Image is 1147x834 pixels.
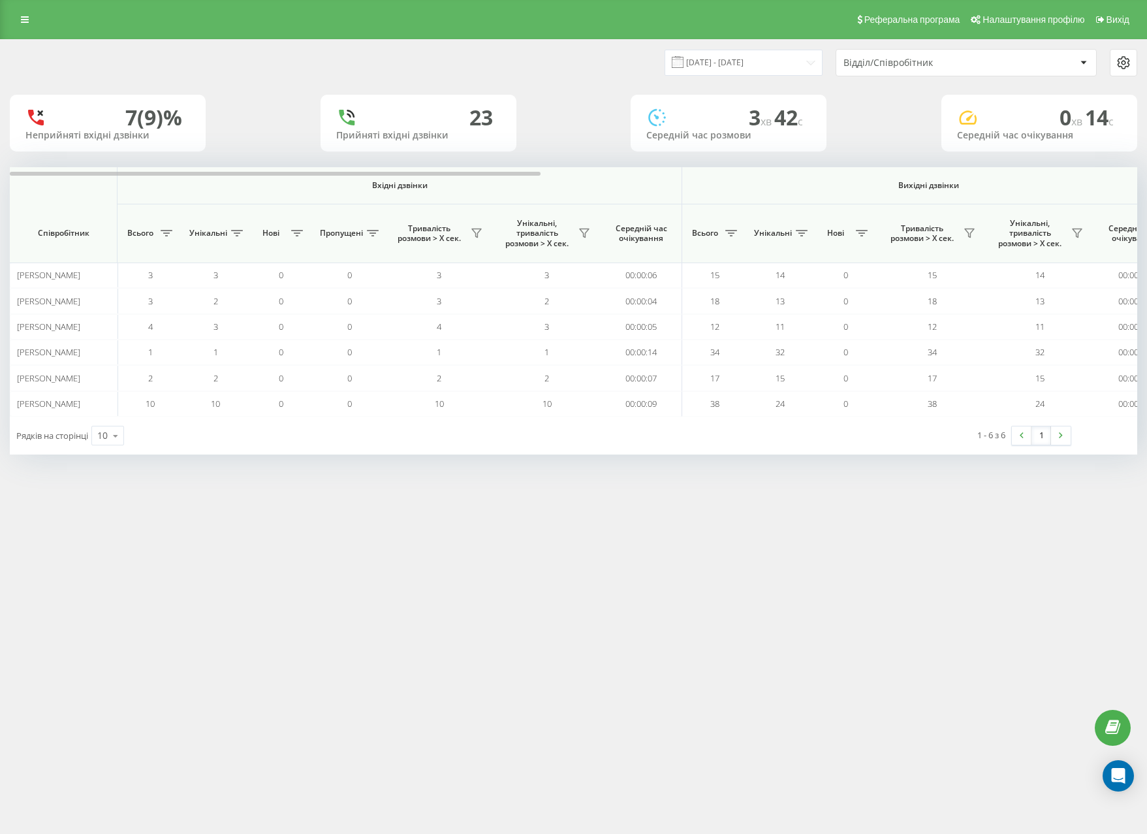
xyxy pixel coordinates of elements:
div: Open Intercom Messenger [1103,760,1134,792]
span: 15 [1035,372,1045,384]
span: 3 [213,269,218,281]
span: 1 [213,346,218,358]
span: 11 [1035,321,1045,332]
span: Реферальна програма [864,14,960,25]
span: Пропущені [320,228,363,238]
span: 0 [347,372,352,384]
span: 1 [437,346,441,358]
div: Середній час очікування [957,130,1122,141]
span: Всього [124,228,157,238]
span: 42 [774,103,803,131]
span: Унікальні [189,228,227,238]
a: 1 [1031,426,1051,445]
span: 4 [437,321,441,332]
span: 38 [928,398,937,409]
span: Тривалість розмови > Х сек. [885,223,960,244]
span: 3 [544,321,549,332]
span: 13 [1035,295,1045,307]
span: Тривалість розмови > Х сек. [392,223,467,244]
span: Налаштування профілю [982,14,1084,25]
span: Унікальні [754,228,792,238]
td: 00:00:06 [601,263,682,288]
span: [PERSON_NAME] [17,398,80,409]
td: 00:00:14 [601,340,682,365]
div: 7 (9)% [125,105,182,130]
span: 2 [544,295,549,307]
span: 0 [843,269,848,281]
span: c [1108,114,1114,129]
span: Нові [255,228,287,238]
span: 10 [542,398,552,409]
span: 10 [146,398,155,409]
span: 0 [843,398,848,409]
span: 0 [843,372,848,384]
span: Всього [689,228,721,238]
span: 0 [1060,103,1085,131]
span: 0 [347,398,352,409]
span: 17 [710,372,719,384]
span: 2 [213,295,218,307]
span: 10 [435,398,444,409]
span: 0 [279,372,283,384]
span: 2 [544,372,549,384]
span: 0 [279,346,283,358]
div: 10 [97,429,108,442]
span: хв [761,114,774,129]
span: [PERSON_NAME] [17,321,80,332]
span: 12 [710,321,719,332]
span: 15 [776,372,785,384]
span: [PERSON_NAME] [17,372,80,384]
span: Вхідні дзвінки [151,180,648,191]
span: 12 [928,321,937,332]
span: 3 [437,269,441,281]
span: 0 [843,346,848,358]
span: 3 [544,269,549,281]
span: 18 [928,295,937,307]
span: хв [1071,114,1085,129]
span: [PERSON_NAME] [17,269,80,281]
span: 15 [928,269,937,281]
span: 0 [279,321,283,332]
span: 3 [148,269,153,281]
div: Відділ/Співробітник [843,57,999,69]
span: 10 [211,398,220,409]
span: c [798,114,803,129]
span: Вихідні дзвінки [713,180,1144,191]
span: 14 [1035,269,1045,281]
td: 00:00:07 [601,365,682,391]
span: Унікальні, тривалість розмови > Х сек. [499,218,574,249]
span: 24 [776,398,785,409]
span: Нові [819,228,852,238]
span: [PERSON_NAME] [17,295,80,307]
div: Прийняті вхідні дзвінки [336,130,501,141]
div: 23 [469,105,493,130]
span: 34 [710,346,719,358]
span: 0 [279,398,283,409]
span: 13 [776,295,785,307]
span: 3 [437,295,441,307]
span: 2 [437,372,441,384]
span: 0 [347,346,352,358]
span: 24 [1035,398,1045,409]
span: Співробітник [21,228,106,238]
div: Середній час розмови [646,130,811,141]
span: 0 [843,295,848,307]
td: 00:00:04 [601,288,682,313]
span: 1 [148,346,153,358]
span: 17 [928,372,937,384]
span: 38 [710,398,719,409]
span: 0 [843,321,848,332]
span: 15 [710,269,719,281]
span: 14 [776,269,785,281]
span: 2 [213,372,218,384]
span: 14 [1085,103,1114,131]
span: 0 [347,295,352,307]
span: Середній час очікування [610,223,672,244]
span: 4 [148,321,153,332]
span: 32 [1035,346,1045,358]
span: Рядків на сторінці [16,430,88,441]
span: 0 [347,321,352,332]
span: 1 [544,346,549,358]
span: 0 [347,269,352,281]
span: 34 [928,346,937,358]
